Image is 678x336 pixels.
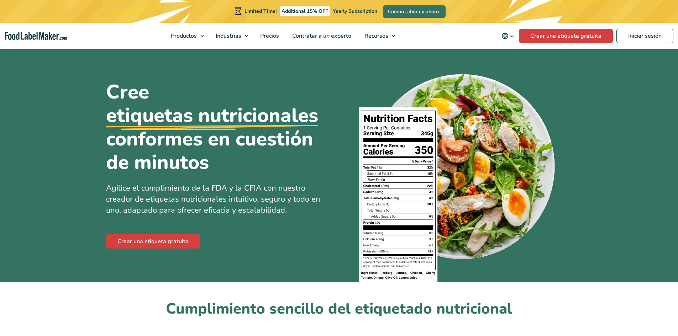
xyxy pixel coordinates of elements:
span: Agilice el cumplimiento de la FDA y la CFIA con nuestro creador de etiquetas nutricionales intuit... [106,183,320,215]
a: Crear una etiqueta gratuita [106,234,200,249]
a: Contratar a un experto [286,23,356,49]
img: Un plato de comida con una etiqueta de información nutricional encima. [359,69,557,282]
span: Yearly Subscription [333,8,377,15]
span: Industrias [214,32,242,40]
span: Additional 15% OFF [280,6,330,16]
u: etiquetas nutricionales [106,104,318,127]
h2: Cumplimiento sencillo del etiquetado nutricional [106,299,572,319]
a: Recursos [358,23,399,49]
span: Contratar a un experto [290,32,352,40]
a: Crear una etiqueta gratuita [519,29,613,43]
a: Compre ahora y ahorre [383,5,446,18]
a: Industrias [209,23,252,49]
a: Iniciar sesión [616,29,673,43]
a: Food Label Maker homepage [5,32,67,40]
button: Change language [496,29,519,43]
h1: Cree conformes en cuestión de minutos [106,80,334,174]
span: Recursos [362,32,389,40]
span: Precios [258,32,280,40]
a: Precios [254,23,284,49]
a: Productos [164,23,207,49]
span: Limited Time! [245,8,277,15]
span: Productos [169,32,198,40]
